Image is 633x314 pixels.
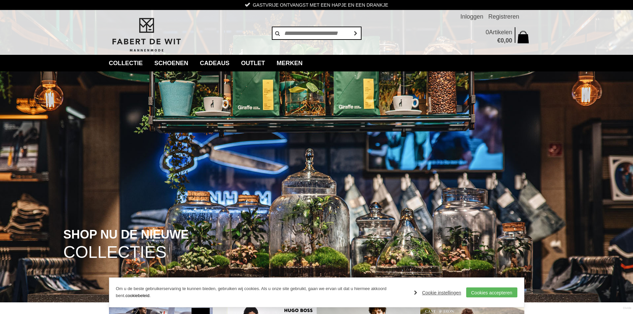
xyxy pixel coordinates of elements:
a: Registreren [488,10,519,23]
a: Merken [272,55,308,71]
span: SHOP NU DE NIEUWE [63,228,189,241]
a: collectie [104,55,148,71]
a: Divide [623,304,631,312]
span: 00 [505,37,512,44]
a: Inloggen [460,10,483,23]
a: Cookies accepteren [466,287,517,297]
span: 0 [500,37,504,44]
span: Artikelen [489,29,512,36]
span: € [497,37,500,44]
a: Outlet [236,55,270,71]
img: Fabert de Wit [109,17,184,53]
span: COLLECTIES [63,244,167,261]
p: Om u de beste gebruikerservaring te kunnen bieden, gebruiken wij cookies. Als u onze site gebruik... [116,285,408,299]
a: Schoenen [150,55,193,71]
span: , [504,37,505,44]
a: Cookie instellingen [414,288,461,298]
a: Cadeaus [195,55,235,71]
a: cookiebeleid [125,293,149,298]
span: 0 [485,29,489,36]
